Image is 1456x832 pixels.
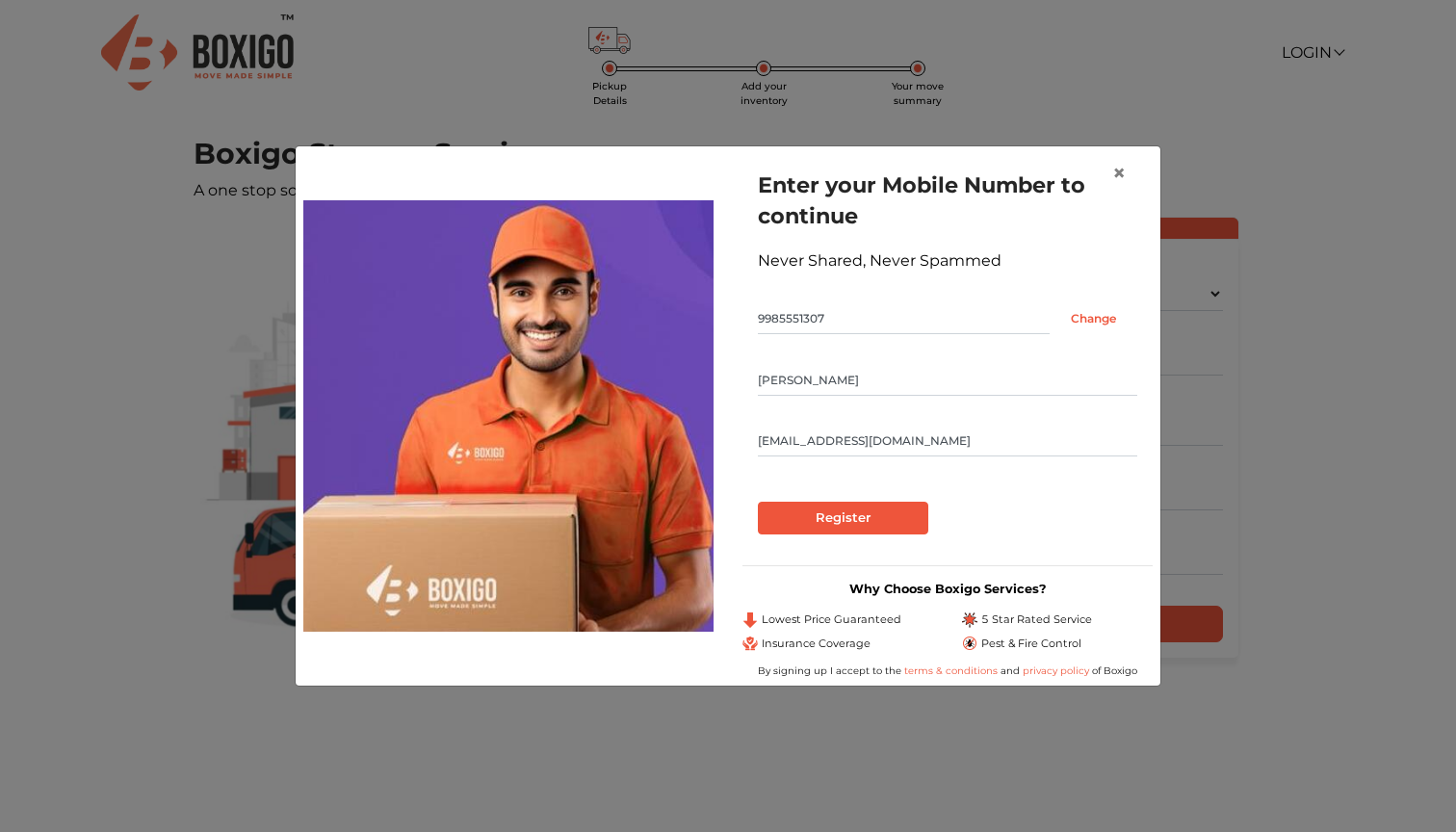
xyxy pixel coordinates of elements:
[742,663,1153,678] div: By signing up I accept to the and of Boxigo
[742,582,1153,596] h3: Why Choose Boxigo Services?
[981,636,1081,652] span: Pest & Fire Control
[1050,303,1137,334] input: Change
[758,169,1137,231] h1: Enter your Mobile Number to continue
[758,365,1137,396] input: Your Name
[1097,146,1141,200] button: Close
[762,611,901,628] span: Lowest Price Guaranteed
[1020,664,1092,677] a: privacy policy
[758,249,1137,273] div: Never Shared, Never Spammed
[904,664,1001,677] a: terms & conditions
[758,502,928,534] input: Register
[762,636,871,652] span: Insurance Coverage
[303,200,714,632] img: storage-img
[981,611,1092,628] span: 5 Star Rated Service
[758,303,1050,334] input: Mobile No
[758,426,1137,456] input: Email Id
[1112,159,1126,187] span: ×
